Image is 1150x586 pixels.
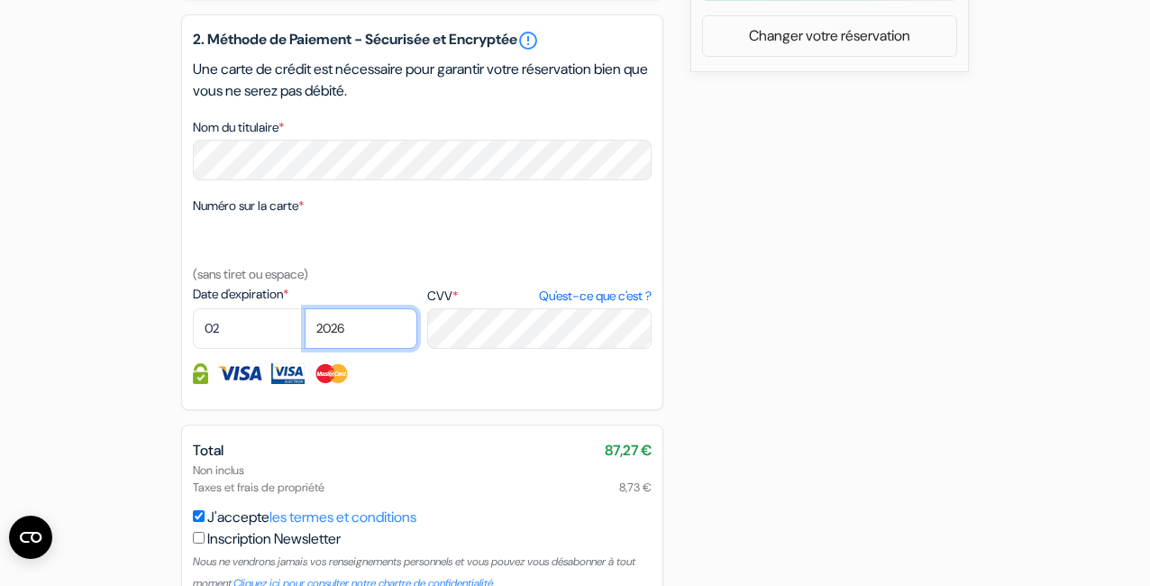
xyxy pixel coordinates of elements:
img: Master Card [314,363,351,384]
img: Information de carte de crédit entièrement encryptée et sécurisée [193,363,208,384]
p: Une carte de crédit est nécessaire pour garantir votre réservation bien que vous ne serez pas déb... [193,59,652,102]
a: les termes et conditions [269,508,416,526]
a: error_outline [517,30,539,51]
small: (sans tiret ou espace) [193,266,308,282]
div: Non inclus Taxes et frais de propriété [193,462,652,496]
label: Inscription Newsletter [207,528,341,550]
span: 8,73 € [619,479,652,496]
label: Nom du titulaire [193,118,284,137]
span: Total [193,441,224,460]
img: Visa [217,363,262,384]
a: Changer votre réservation [703,19,956,53]
label: J'accepte [207,507,416,528]
img: Visa Electron [271,363,304,384]
label: CVV [427,287,652,306]
h5: 2. Méthode de Paiement - Sécurisée et Encryptée [193,30,652,51]
label: Date d'expiration [193,285,417,304]
span: 87,27 € [605,440,652,462]
label: Numéro sur la carte [193,197,304,215]
button: Ouvrir le widget CMP [9,516,52,559]
a: Qu'est-ce que c'est ? [539,287,652,306]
